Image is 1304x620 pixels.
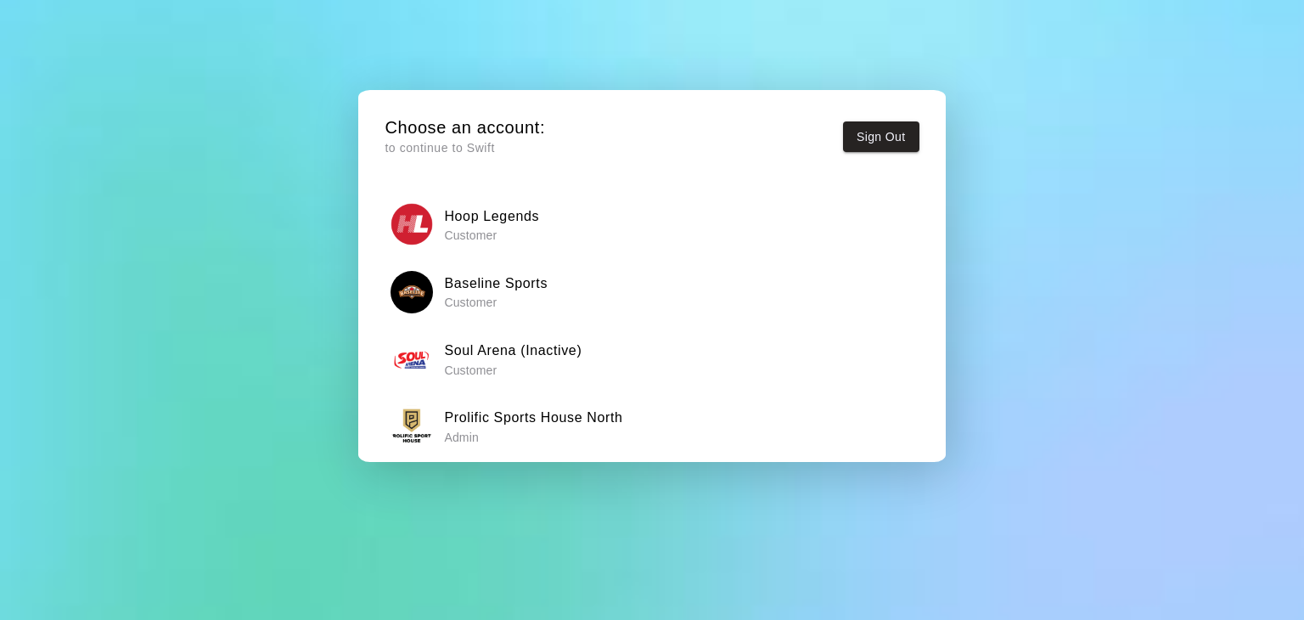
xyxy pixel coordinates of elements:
button: Hoop LegendsHoop Legends Customer [385,198,919,251]
img: Baseline Sports [391,271,433,313]
button: Soul ArenaSoul Arena (Inactive)Customer [385,332,919,386]
p: Customer [444,227,539,244]
h5: Choose an account: [385,116,545,139]
p: Customer [444,362,582,379]
img: Prolific Sports House North [391,405,433,448]
img: Soul Arena [391,338,433,380]
button: Prolific Sports House NorthProlific Sports House North Admin [385,400,919,454]
img: Hoop Legends [391,203,433,245]
button: Baseline SportsBaseline Sports Customer [385,265,919,318]
h6: Baseline Sports [444,273,548,295]
button: Sign Out [843,121,919,153]
p: to continue to Swift [385,139,545,157]
p: Customer [444,294,548,311]
h6: Soul Arena (Inactive) [444,340,582,362]
p: Admin [444,429,622,446]
h6: Prolific Sports House North [444,407,622,429]
h6: Hoop Legends [444,206,539,228]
